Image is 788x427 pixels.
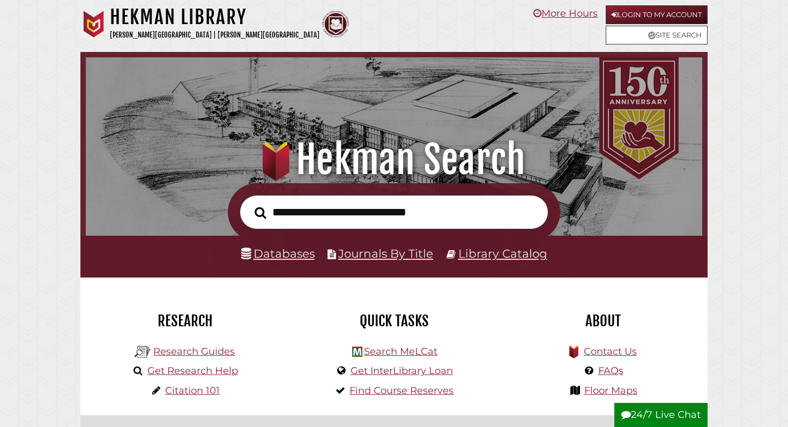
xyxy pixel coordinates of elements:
img: Hekman Library Logo [135,344,151,360]
a: Floor Maps [584,385,637,396]
h2: About [507,312,700,330]
a: Site Search [606,26,708,44]
button: Search [249,204,272,222]
a: Journals By Title [338,246,433,260]
a: Citation 101 [165,385,220,396]
a: Search MeLCat [364,346,437,357]
a: Get InterLibrary Loan [351,365,453,377]
i: Search [255,206,266,219]
a: Databases [241,246,315,260]
img: Calvin Theological Seminary [322,11,349,38]
a: Get Research Help [147,365,238,377]
img: Calvin University [80,11,107,38]
a: Contact Us [584,346,637,357]
h1: Hekman Search [98,136,690,183]
a: Library Catalog [458,246,547,260]
a: More Hours [533,8,598,19]
h2: Research [88,312,281,330]
a: FAQs [598,365,623,377]
h2: Quick Tasks [298,312,490,330]
img: Hekman Library Logo [352,347,362,357]
h1: Hekman Library [110,5,319,29]
a: Login to My Account [606,5,708,24]
a: Research Guides [153,346,235,357]
a: Find Course Reserves [350,385,454,396]
p: [PERSON_NAME][GEOGRAPHIC_DATA] | [PERSON_NAME][GEOGRAPHIC_DATA] [110,29,319,41]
